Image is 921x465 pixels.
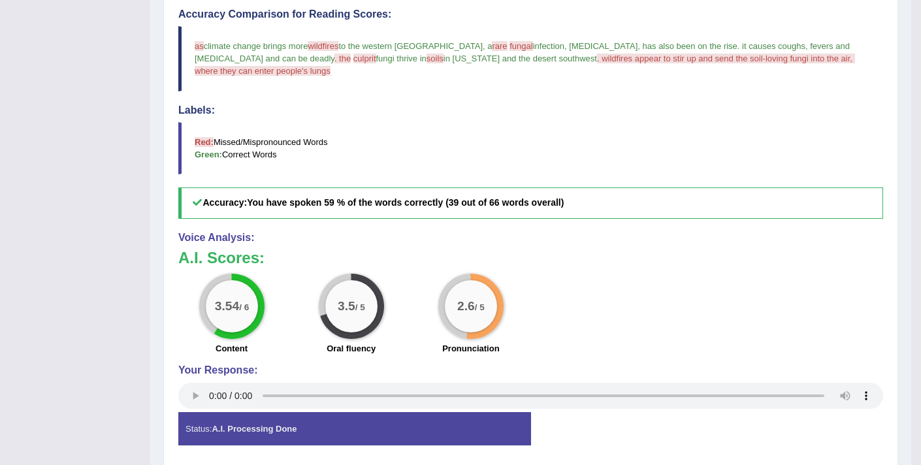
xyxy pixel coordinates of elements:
[212,424,297,434] strong: A.I. Processing Done
[353,54,376,63] span: culprit
[742,41,805,51] span: it causes coughs
[483,41,485,51] span: ,
[638,41,640,51] span: ,
[178,8,883,20] h4: Accuracy Comparison for Reading Scores:
[308,41,338,51] span: wildfires
[178,104,883,116] h4: Labels:
[239,302,249,312] small: / 6
[643,41,737,51] span: has also been on the rise
[195,137,214,147] b: Red:
[338,298,355,313] big: 3.5
[214,298,238,313] big: 3.54
[204,41,308,51] span: climate change brings more
[457,298,475,313] big: 2.6
[247,197,564,208] b: You have spoken 59 % of the words correctly (39 out of 66 words overall)
[427,54,444,63] span: soils
[475,302,485,312] small: / 5
[178,249,265,266] b: A.I. Scores:
[178,364,883,376] h4: Your Response:
[178,412,531,445] div: Status:
[444,54,597,63] span: in [US_STATE] and the desert southwest
[195,41,204,51] span: as
[487,41,492,51] span: a
[178,187,883,218] h5: Accuracy:
[327,342,376,355] label: Oral fluency
[334,54,351,63] span: . the
[805,41,808,51] span: ,
[216,342,248,355] label: Content
[569,41,638,51] span: [MEDICAL_DATA]
[533,41,564,51] span: infection
[737,41,740,51] span: .
[338,41,483,51] span: to the western [GEOGRAPHIC_DATA]
[442,342,499,355] label: Pronunciation
[355,302,365,312] small: / 5
[178,122,883,174] blockquote: Missed/Mispronounced Words Correct Words
[376,54,427,63] span: fungi thrive in
[178,232,883,244] h4: Voice Analysis:
[509,41,532,51] span: fungal
[564,41,567,51] span: ,
[195,150,222,159] b: Green:
[492,41,507,51] span: rare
